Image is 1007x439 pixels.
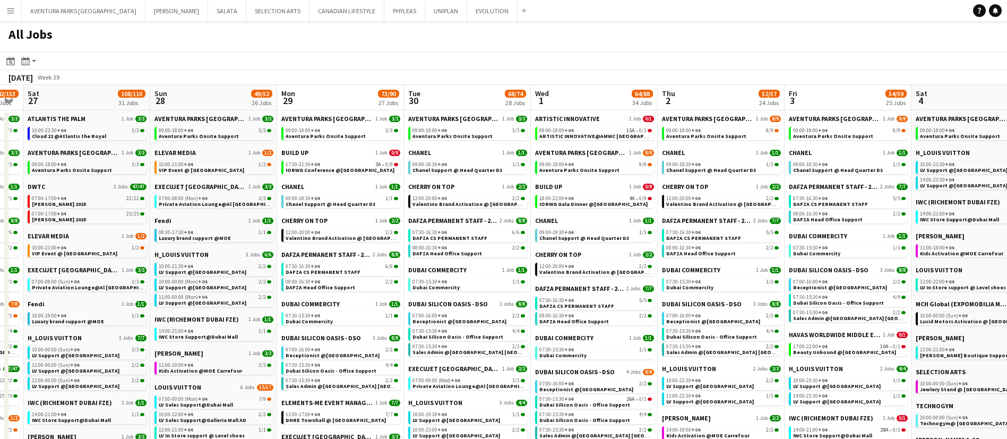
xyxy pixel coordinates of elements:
button: AVENTURA PARKS [GEOGRAPHIC_DATA] [22,1,145,21]
button: CANADIAN LIFESTYLE [309,1,384,21]
span: Week 39 [35,73,62,81]
button: EVOLUTION [467,1,518,21]
button: SALATA [208,1,246,21]
button: UNIPLAN [425,1,467,21]
div: [DATE] [8,72,33,83]
button: SELECTION ARTS [246,1,309,21]
button: PHYLEAS [384,1,425,21]
button: [PERSON_NAME] [145,1,208,21]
